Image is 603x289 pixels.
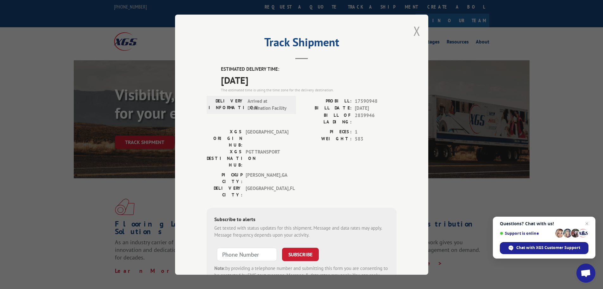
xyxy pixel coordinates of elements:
span: Chat with XGS Customer Support [516,245,580,251]
label: XGS DESTINATION HUB: [207,148,242,168]
a: Open chat [576,264,595,283]
span: 1 [355,128,397,135]
span: [DATE] [355,105,397,112]
button: SUBSCRIBE [282,247,319,261]
label: BILL OF LADING: [302,112,352,125]
span: [GEOGRAPHIC_DATA] [246,128,288,148]
span: Arrived at Destination Facility [248,97,290,112]
label: BILL DATE: [302,105,352,112]
input: Phone Number [217,247,277,261]
div: Subscribe to alerts [214,215,389,224]
span: 583 [355,135,397,143]
strong: Note: [214,265,225,271]
label: PROBILL: [302,97,352,105]
span: [GEOGRAPHIC_DATA] , FL [246,185,288,198]
label: DELIVERY INFORMATION: [209,97,244,112]
label: PICKUP CITY: [207,171,242,185]
span: PGT TRANSPORT [246,148,288,168]
span: [PERSON_NAME] , GA [246,171,288,185]
button: Close modal [413,23,420,39]
label: DELIVERY CITY: [207,185,242,198]
label: PIECES: [302,128,352,135]
div: Get texted with status updates for this shipment. Message and data rates may apply. Message frequ... [214,224,389,239]
div: by providing a telephone number and submitting this form you are consenting to be contacted by SM... [214,265,389,286]
span: Chat with XGS Customer Support [500,242,588,254]
span: 17590948 [355,97,397,105]
span: 2839946 [355,112,397,125]
label: ESTIMATED DELIVERY TIME: [221,66,397,73]
label: XGS ORIGIN HUB: [207,128,242,148]
h2: Track Shipment [207,38,397,50]
span: Questions? Chat with us! [500,221,588,226]
label: WEIGHT: [302,135,352,143]
span: Support is online [500,231,553,236]
div: The estimated time is using the time zone for the delivery destination. [221,87,397,93]
span: [DATE] [221,73,397,87]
